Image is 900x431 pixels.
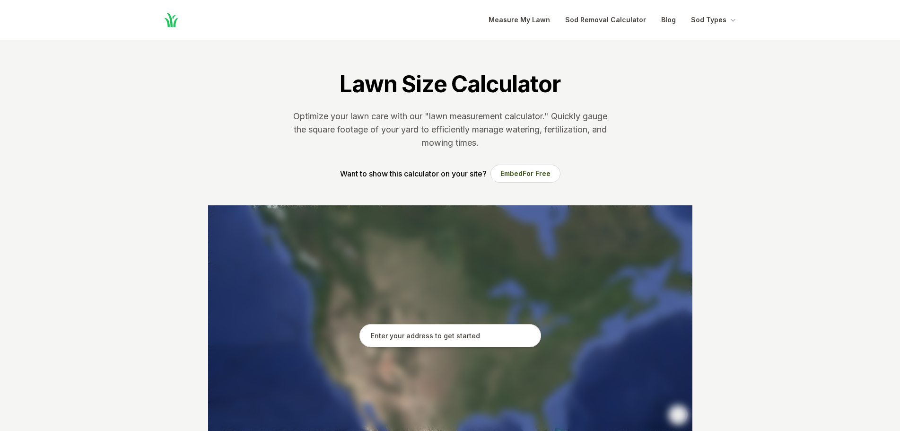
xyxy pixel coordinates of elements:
[340,168,487,179] p: Want to show this calculator on your site?
[661,14,676,26] a: Blog
[691,14,738,26] button: Sod Types
[490,165,560,183] button: EmbedFor Free
[340,70,560,98] h1: Lawn Size Calculator
[523,169,550,177] span: For Free
[489,14,550,26] a: Measure My Lawn
[359,324,541,348] input: Enter your address to get started
[565,14,646,26] a: Sod Removal Calculator
[291,110,609,150] p: Optimize your lawn care with our "lawn measurement calculator." Quickly gauge the square footage ...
